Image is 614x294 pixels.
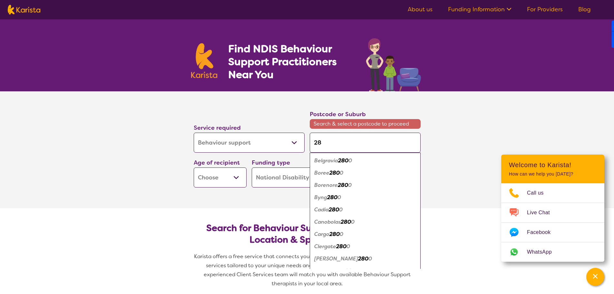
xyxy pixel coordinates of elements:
[314,182,338,188] em: Borenore
[348,182,352,188] em: 0
[345,268,356,274] em: 280
[313,228,417,240] div: Cargo 2800
[313,240,417,253] div: Clergate 2800
[527,228,558,237] span: Facebook
[313,265,417,277] div: Emu Swamp 2800
[314,169,329,176] em: Boree
[364,35,423,91] img: behaviour-support
[199,222,415,246] h2: Search for Behaviour Support Practitioners by Location & Specific Needs
[327,194,337,201] em: 280
[8,5,40,15] img: Karista logo
[509,171,597,177] p: How can we help you [DATE]?
[314,268,345,274] em: Emu Swamp
[346,243,350,250] em: 0
[313,253,417,265] div: Clifton Grove 2800
[501,183,604,262] ul: Choose channel
[313,155,417,167] div: Belgravia 2800
[314,157,338,164] em: Belgravia
[578,5,591,13] a: Blog
[341,218,351,225] em: 280
[527,5,563,13] a: For Providers
[368,255,372,262] em: 0
[501,242,604,262] a: Web link opens in a new tab.
[313,167,417,179] div: Boree 2800
[314,206,329,213] em: Cadia
[314,194,327,201] em: Byng
[527,188,551,198] span: Call us
[527,208,558,218] span: Live Chat
[501,155,604,262] div: Channel Menu
[314,243,336,250] em: Clergate
[340,169,343,176] em: 0
[310,119,421,129] span: Search & select a postcode to proceed
[340,231,343,238] em: 0
[348,157,352,164] em: 0
[313,191,417,204] div: Byng 2800
[338,182,348,188] em: 280
[358,255,368,262] em: 280
[310,110,366,118] label: Postcode or Suburb
[313,179,417,191] div: Borenore 2800
[313,216,417,228] div: Canobolas 2800
[336,243,346,250] em: 280
[314,218,341,225] em: Canobolas
[329,231,340,238] em: 280
[313,204,417,216] div: Cadia 2800
[191,252,423,288] p: Karista offers a free service that connects you with Behaviour Support and other disability servi...
[337,194,341,201] em: 0
[191,43,218,78] img: Karista logo
[586,268,604,286] button: Channel Menu
[194,159,240,167] label: Age of recipient
[339,206,343,213] em: 0
[228,42,353,81] h1: Find NDIS Behaviour Support Practitioners Near You
[356,268,359,274] em: 0
[338,157,348,164] em: 280
[194,124,241,132] label: Service required
[351,218,355,225] em: 0
[310,133,421,153] input: Type
[314,255,358,262] em: [PERSON_NAME]
[252,159,290,167] label: Funding type
[329,206,339,213] em: 280
[408,5,433,13] a: About us
[527,247,560,257] span: WhatsApp
[448,5,512,13] a: Funding Information
[314,231,329,238] em: Cargo
[509,161,597,169] h2: Welcome to Karista!
[329,169,340,176] em: 280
